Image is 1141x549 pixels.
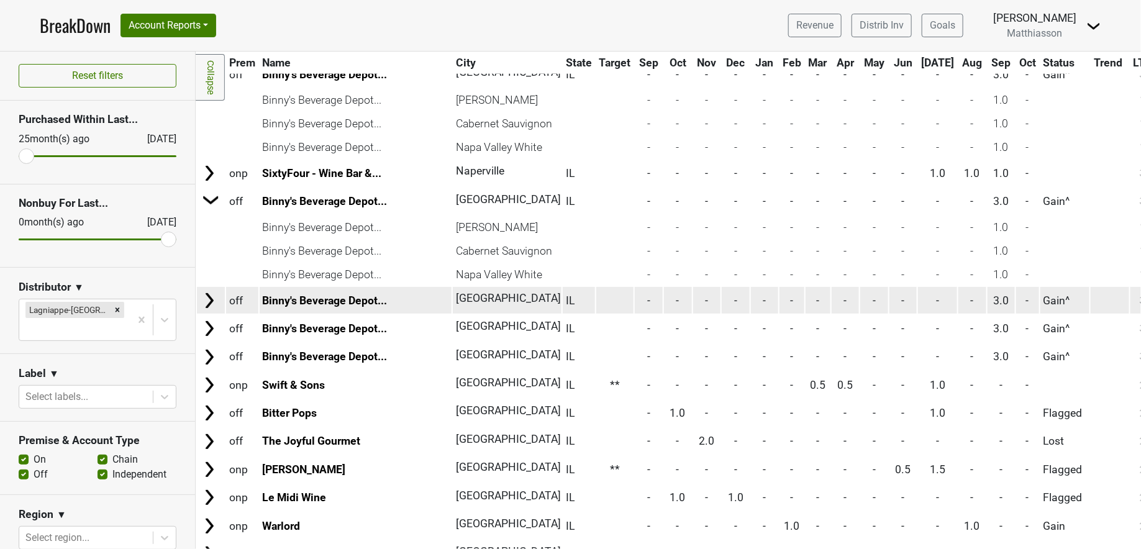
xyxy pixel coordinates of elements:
[635,263,663,286] td: -
[262,520,300,532] a: Warlord
[262,491,326,504] a: Le Midi Wine
[999,379,1002,391] span: -
[788,14,842,37] a: Revenue
[262,435,360,447] a: The Joyful Gourmet
[958,136,986,158] td: -
[196,54,225,101] a: Collapse
[200,460,219,479] img: Arrow right
[902,195,905,207] span: -
[19,367,46,380] h3: Label
[596,52,634,74] th: Target: activate to sort column ascending
[832,52,860,74] th: Apr: activate to sort column ascending
[889,240,917,262] td: -
[705,350,708,363] span: -
[918,240,957,262] td: -
[791,195,794,207] span: -
[664,52,692,74] th: Oct: activate to sort column ascending
[34,452,46,467] label: On
[136,132,176,147] div: [DATE]
[722,136,750,158] td: -
[34,467,48,482] label: Off
[664,89,692,111] td: -
[200,291,219,310] img: Arrow right
[843,322,847,335] span: -
[806,89,830,111] td: -
[260,112,452,135] td: Binny's Beverage Depot...
[693,89,721,111] td: -
[889,112,917,135] td: -
[1091,52,1129,74] th: Trend: activate to sort column ascending
[988,240,1016,262] td: 1.0
[566,68,575,81] span: IL
[791,379,794,391] span: -
[200,517,219,535] img: Arrow right
[971,68,974,81] span: -
[816,322,819,335] span: -
[918,52,957,74] th: Jul: activate to sort column ascending
[676,68,680,81] span: -
[780,52,804,74] th: Feb: activate to sort column ascending
[566,322,575,335] span: IL
[262,57,291,69] span: Name
[734,322,737,335] span: -
[816,167,819,179] span: -
[922,14,963,37] a: Goals
[751,136,779,158] td: -
[19,197,176,210] h3: Nonbuy For Last...
[936,68,939,81] span: -
[1040,61,1090,88] td: Gain^
[806,216,830,238] td: -
[971,294,974,307] span: -
[806,52,830,74] th: Mar: activate to sort column ascending
[566,350,575,363] span: IL
[860,52,888,74] th: May: activate to sort column ascending
[993,350,1009,363] span: 3.0
[958,216,986,238] td: -
[262,68,387,81] a: Binny's Beverage Depot...
[873,379,876,391] span: -
[705,294,708,307] span: -
[705,167,708,179] span: -
[200,164,219,183] img: Arrow right
[693,263,721,286] td: -
[763,167,766,179] span: -
[74,280,84,295] span: ▼
[816,350,819,363] span: -
[25,302,111,318] div: Lagniappe-[GEOGRAPHIC_DATA]
[763,195,766,207] span: -
[456,193,561,206] span: [GEOGRAPHIC_DATA]
[1016,240,1039,262] td: -
[693,112,721,135] td: -
[693,136,721,158] td: -
[993,68,1009,81] span: 3.0
[226,315,258,342] td: off
[453,136,561,158] td: Napa Valley White
[1026,167,1029,179] span: -
[19,113,176,126] h3: Purchased Within Last...
[832,136,860,158] td: -
[647,294,650,307] span: -
[260,240,452,262] td: Binny's Beverage Depot...
[832,89,860,111] td: -
[1026,379,1029,391] span: -
[763,294,766,307] span: -
[1016,263,1039,286] td: -
[1016,89,1039,111] td: -
[918,216,957,238] td: -
[456,320,561,332] span: [GEOGRAPHIC_DATA]
[453,216,561,238] td: [PERSON_NAME]
[993,195,1009,207] span: 3.0
[806,240,830,262] td: -
[200,488,219,507] img: Arrow right
[806,263,830,286] td: -
[734,195,737,207] span: -
[1016,52,1039,74] th: Oct: activate to sort column ascending
[262,195,387,207] a: Binny's Beverage Depot...
[832,112,860,135] td: -
[936,350,939,363] span: -
[57,507,66,522] span: ▼
[120,14,216,37] button: Account Reports
[843,167,847,179] span: -
[722,52,750,74] th: Dec: activate to sort column ascending
[993,322,1009,335] span: 3.0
